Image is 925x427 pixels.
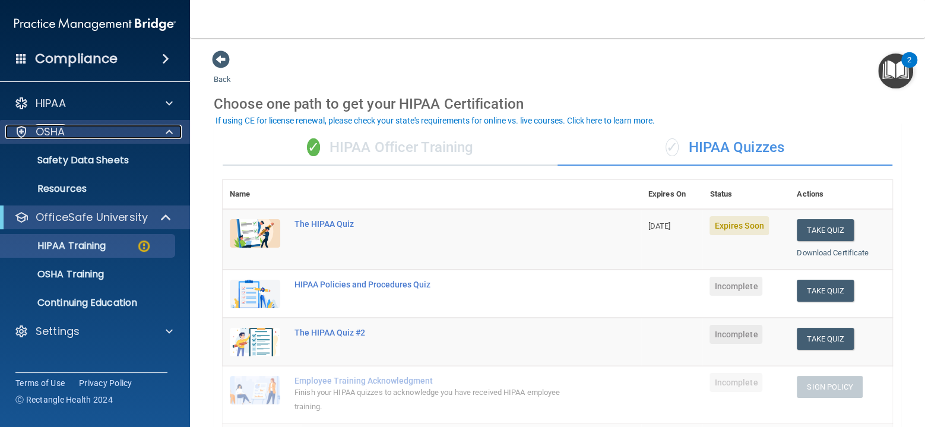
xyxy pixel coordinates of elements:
[214,61,231,84] a: Back
[557,130,892,166] div: HIPAA Quizzes
[907,60,911,75] div: 2
[294,328,582,337] div: The HIPAA Quiz #2
[709,277,762,296] span: Incomplete
[214,87,901,121] div: Choose one path to get your HIPAA Certification
[878,53,913,88] button: Open Resource Center, 2 new notifications
[36,324,80,339] p: Settings
[294,376,582,385] div: Employee Training Acknowledgment
[8,297,170,309] p: Continuing Education
[223,130,557,166] div: HIPAA Officer Training
[15,377,65,389] a: Terms of Use
[797,248,869,257] a: Download Certificate
[79,377,132,389] a: Privacy Policy
[797,328,854,350] button: Take Quiz
[35,50,118,67] h4: Compliance
[8,240,106,252] p: HIPAA Training
[8,154,170,166] p: Safety Data Sheets
[223,180,287,209] th: Name
[294,219,582,229] div: The HIPAA Quiz
[15,394,113,406] span: Ⓒ Rectangle Health 2024
[797,280,854,302] button: Take Quiz
[294,280,582,289] div: HIPAA Policies and Procedures Quiz
[720,356,911,403] iframe: Drift Widget Chat Controller
[14,324,173,339] a: Settings
[36,125,65,139] p: OSHA
[307,138,320,156] span: ✓
[14,210,172,224] a: OfficeSafe University
[14,125,173,139] a: OSHA
[641,180,703,209] th: Expires On
[137,239,151,254] img: warning-circle.0cc9ac19.png
[8,268,104,280] p: OSHA Training
[709,373,762,392] span: Incomplete
[36,96,66,110] p: HIPAA
[214,115,657,126] button: If using CE for license renewal, please check your state's requirements for online vs. live cours...
[14,12,176,36] img: PMB logo
[702,180,790,209] th: Status
[648,222,671,230] span: [DATE]
[709,216,768,235] span: Expires Soon
[294,385,582,414] div: Finish your HIPAA quizzes to acknowledge you have received HIPAA employee training.
[709,325,762,344] span: Incomplete
[666,138,679,156] span: ✓
[790,180,892,209] th: Actions
[14,96,173,110] a: HIPAA
[36,210,148,224] p: OfficeSafe University
[8,183,170,195] p: Resources
[797,219,854,241] button: Take Quiz
[216,116,655,125] div: If using CE for license renewal, please check your state's requirements for online vs. live cours...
